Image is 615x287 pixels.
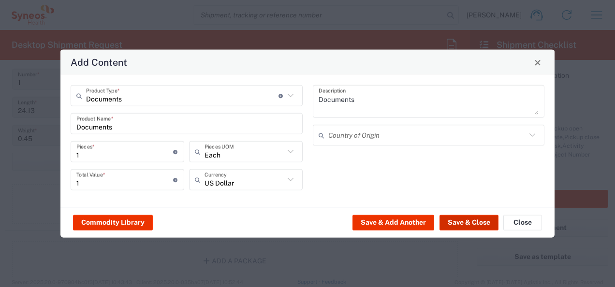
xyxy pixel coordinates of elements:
button: Close [531,56,544,69]
button: Save & Add Another [352,215,434,230]
button: Close [503,215,542,230]
button: Commodity Library [73,215,153,230]
h4: Add Content [71,55,127,69]
button: Save & Close [439,215,498,230]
